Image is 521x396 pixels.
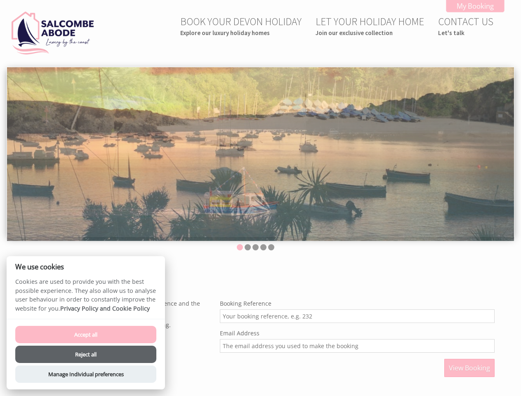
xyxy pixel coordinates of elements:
[7,263,165,271] h2: We use cookies
[180,29,302,37] small: Explore our luxury holiday homes
[220,339,495,353] input: The email address you used to make the booking
[444,359,495,377] button: View Booking
[438,29,493,37] small: Let's talk
[220,309,495,323] input: Your booking reference, e.g. 232
[15,346,156,363] button: Reject all
[438,15,493,37] a: CONTACT USLet's talk
[15,365,156,383] button: Manage Individual preferences
[17,276,495,292] h1: View Booking
[60,304,150,312] a: Privacy Policy and Cookie Policy
[180,15,302,37] a: BOOK YOUR DEVON HOLIDAYExplore our luxury holiday homes
[316,15,424,37] a: LET YOUR HOLIDAY HOMEJoin our exclusive collection
[220,299,495,307] label: Booking Reference
[12,12,94,54] img: Salcombe Abode
[15,326,156,343] button: Accept all
[316,29,424,37] small: Join our exclusive collection
[220,329,495,337] label: Email Address
[7,277,165,319] p: Cookies are used to provide you with the best possible experience. They also allow us to analyse ...
[449,363,490,372] span: View Booking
